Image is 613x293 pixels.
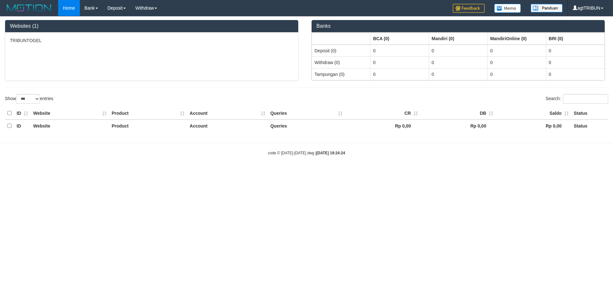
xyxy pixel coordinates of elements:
td: Deposit (0) [312,45,370,57]
th: Saldo [496,107,571,120]
td: 0 [546,68,604,80]
th: Product [109,107,187,120]
th: Website [31,120,109,132]
h3: Websites (1) [10,23,293,29]
th: ID [14,107,31,120]
th: Account [187,107,268,120]
th: Account [187,120,268,132]
td: 0 [429,45,487,57]
td: 0 [488,45,546,57]
strong: [DATE] 19:24:24 [316,151,345,155]
th: Status [571,120,608,132]
img: Feedback.jpg [453,4,485,13]
td: 0 [429,56,487,68]
th: Rp 0,00 [345,120,420,132]
th: Group: activate to sort column ascending [312,33,370,45]
th: Product [109,120,187,132]
img: MOTION_logo.png [5,3,53,13]
td: 0 [370,68,429,80]
th: ID [14,120,31,132]
th: Website [31,107,109,120]
td: 0 [370,45,429,57]
img: Button%20Memo.svg [494,4,521,13]
td: 0 [488,56,546,68]
select: Showentries [16,94,40,104]
th: Rp 0,00 [496,120,571,132]
td: 0 [546,56,604,68]
p: TRIBUNTOGEL [10,37,293,44]
label: Show entries [5,94,53,104]
td: 0 [546,45,604,57]
img: panduan.png [531,4,563,12]
h3: Banks [316,23,600,29]
td: 0 [488,68,546,80]
input: Search: [563,94,608,104]
th: DB [420,107,496,120]
th: Status [571,107,608,120]
th: Group: activate to sort column ascending [429,33,487,45]
small: code © [DATE]-[DATE] dwg | [268,151,345,155]
th: Group: activate to sort column ascending [370,33,429,45]
td: Tampungan (0) [312,68,370,80]
th: Rp 0,00 [420,120,496,132]
th: Queries [268,107,345,120]
td: Withdraw (0) [312,56,370,68]
label: Search: [546,94,608,104]
th: Group: activate to sort column ascending [488,33,546,45]
th: Group: activate to sort column ascending [546,33,604,45]
td: 0 [370,56,429,68]
td: 0 [429,68,487,80]
th: CR [345,107,420,120]
th: Queries [268,120,345,132]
